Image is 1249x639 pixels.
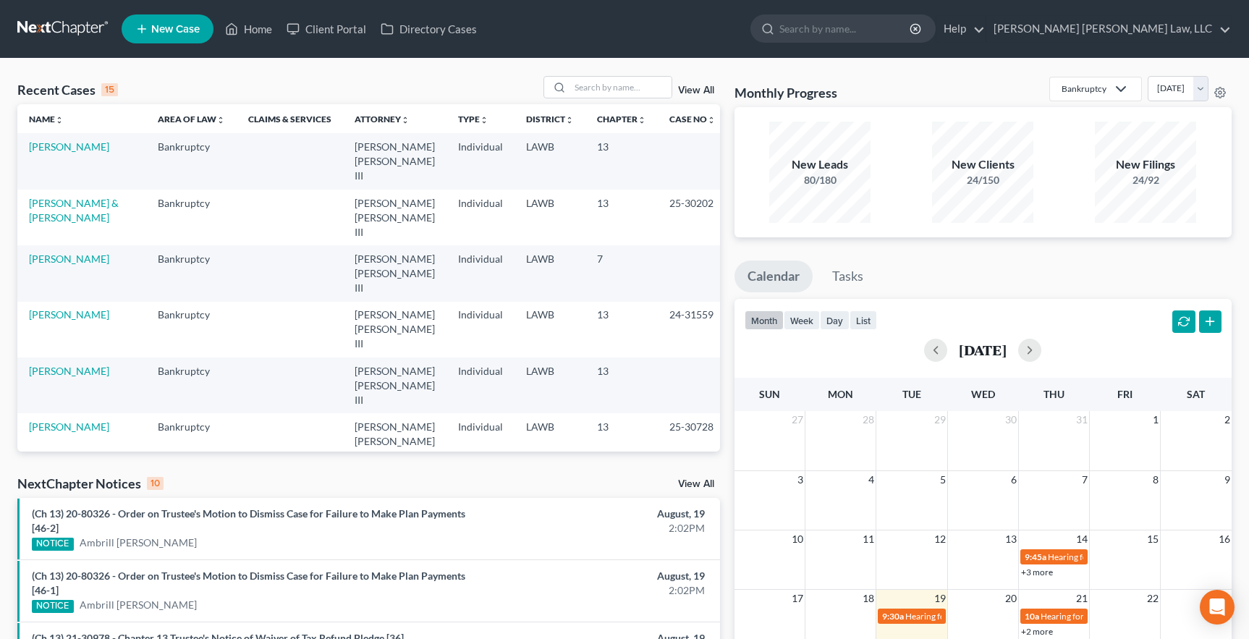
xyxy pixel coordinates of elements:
[565,116,574,124] i: unfold_more
[218,16,279,42] a: Home
[1223,471,1232,488] span: 9
[146,245,237,301] td: Bankruptcy
[29,420,109,433] a: [PERSON_NAME]
[933,530,947,548] span: 12
[861,530,876,548] span: 11
[1146,590,1160,607] span: 22
[933,411,947,428] span: 29
[29,308,109,321] a: [PERSON_NAME]
[1075,590,1089,607] span: 21
[1075,530,1089,548] span: 14
[658,302,727,357] td: 24-31559
[458,114,488,124] a: Typeunfold_more
[1095,156,1196,173] div: New Filings
[491,583,706,598] div: 2:02PM
[343,133,446,189] td: [PERSON_NAME] [PERSON_NAME] III
[515,302,585,357] td: LAWB
[585,357,658,413] td: 13
[515,413,585,469] td: LAWB
[446,413,515,469] td: Individual
[32,570,465,596] a: (Ch 13) 20-80326 - Order on Trustee's Motion to Dismiss Case for Failure to Make Plan Payments [4...
[1004,411,1018,428] span: 30
[1004,530,1018,548] span: 13
[1048,551,1161,562] span: Hearing for [PERSON_NAME]
[932,173,1033,187] div: 24/150
[146,190,237,245] td: Bankruptcy
[585,245,658,301] td: 7
[17,475,164,492] div: NextChapter Notices
[658,190,727,245] td: 25-30202
[343,245,446,301] td: [PERSON_NAME] [PERSON_NAME] III
[585,302,658,357] td: 13
[796,471,805,488] span: 3
[1223,411,1232,428] span: 2
[373,16,484,42] a: Directory Cases
[939,471,947,488] span: 5
[1217,530,1232,548] span: 16
[597,114,646,124] a: Chapterunfold_more
[147,477,164,490] div: 10
[933,590,947,607] span: 19
[216,116,225,124] i: unfold_more
[790,411,805,428] span: 27
[101,83,118,96] div: 15
[491,507,706,521] div: August, 19
[861,411,876,428] span: 28
[790,590,805,607] span: 17
[515,245,585,301] td: LAWB
[32,538,74,551] div: NOTICE
[1062,82,1106,95] div: Bankruptcy
[515,357,585,413] td: LAWB
[850,310,877,330] button: list
[55,116,64,124] i: unfold_more
[828,388,853,400] span: Mon
[491,569,706,583] div: August, 19
[146,133,237,189] td: Bankruptcy
[936,16,985,42] a: Help
[158,114,225,124] a: Area of Lawunfold_more
[343,302,446,357] td: [PERSON_NAME] [PERSON_NAME] III
[820,310,850,330] button: day
[1151,471,1160,488] span: 8
[526,114,574,124] a: Districtunfold_more
[1200,590,1235,625] div: Open Intercom Messenger
[446,357,515,413] td: Individual
[446,302,515,357] td: Individual
[29,253,109,265] a: [PERSON_NAME]
[146,413,237,469] td: Bankruptcy
[882,611,904,622] span: 9:30a
[1025,551,1046,562] span: 9:45a
[707,116,716,124] i: unfold_more
[932,156,1033,173] div: New Clients
[779,15,912,42] input: Search by name...
[819,261,876,292] a: Tasks
[446,133,515,189] td: Individual
[1095,173,1196,187] div: 24/92
[959,342,1007,357] h2: [DATE]
[734,84,837,101] h3: Monthly Progress
[29,114,64,124] a: Nameunfold_more
[986,16,1231,42] a: [PERSON_NAME] [PERSON_NAME] Law, LLC
[1117,388,1132,400] span: Fri
[237,104,343,133] th: Claims & Services
[29,140,109,153] a: [PERSON_NAME]
[769,156,871,173] div: New Leads
[1187,388,1205,400] span: Sat
[759,388,780,400] span: Sun
[585,133,658,189] td: 13
[146,357,237,413] td: Bankruptcy
[1146,530,1160,548] span: 15
[446,245,515,301] td: Individual
[80,536,197,550] a: Ambrill [PERSON_NAME]
[867,471,876,488] span: 4
[480,116,488,124] i: unfold_more
[515,133,585,189] td: LAWB
[570,77,672,98] input: Search by name...
[669,114,716,124] a: Case Nounfold_more
[734,261,813,292] a: Calendar
[343,357,446,413] td: [PERSON_NAME] [PERSON_NAME] III
[905,611,1143,622] span: Hearing for [US_STATE] Safety Association of Timbermen - Self I
[29,365,109,377] a: [PERSON_NAME]
[1009,471,1018,488] span: 6
[1151,411,1160,428] span: 1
